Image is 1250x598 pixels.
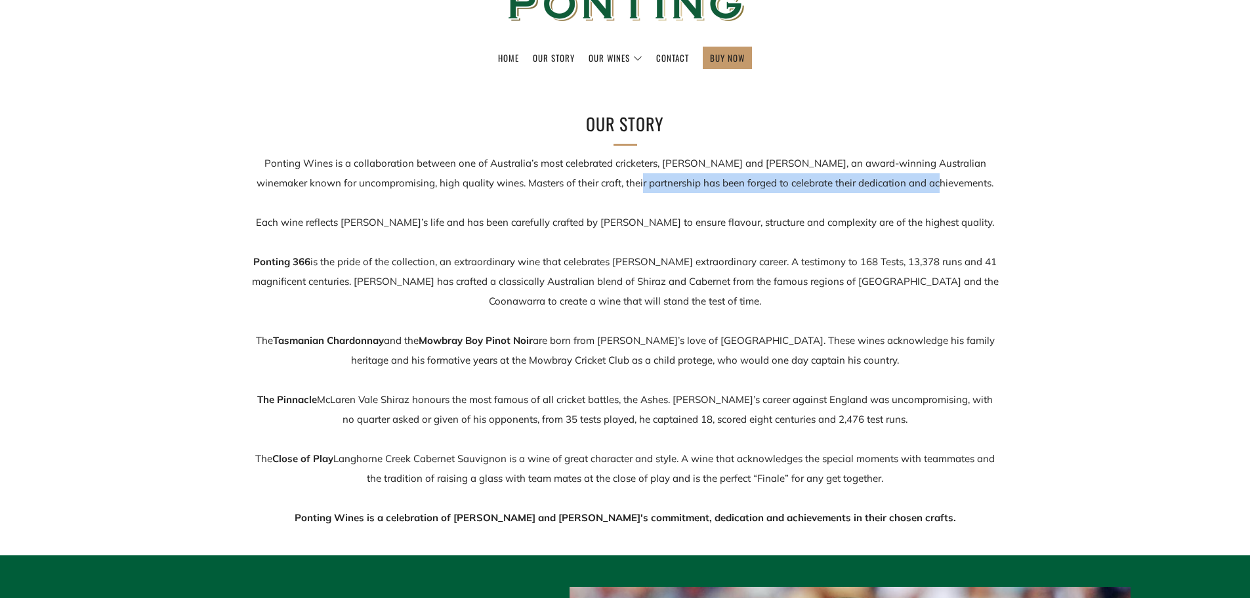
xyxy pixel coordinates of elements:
[409,110,842,138] h2: Our Story
[257,393,317,406] strong: The Pinnacle
[589,47,642,68] a: Our Wines
[251,154,999,528] p: Ponting Wines is a collaboration between one of Australia’s most celebrated cricketers, [PERSON_N...
[710,47,745,68] a: BUY NOW
[498,47,519,68] a: Home
[272,452,333,465] strong: Close of Play
[295,511,956,524] strong: Ponting Wines is a celebration of [PERSON_NAME] and [PERSON_NAME]'s commitment, dedication and ac...
[419,334,533,347] strong: Mowbray Boy Pinot Noir
[253,255,310,268] strong: Ponting 366
[533,47,575,68] a: Our Story
[656,47,689,68] a: Contact
[273,334,384,347] strong: Tasmanian Chardonnay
